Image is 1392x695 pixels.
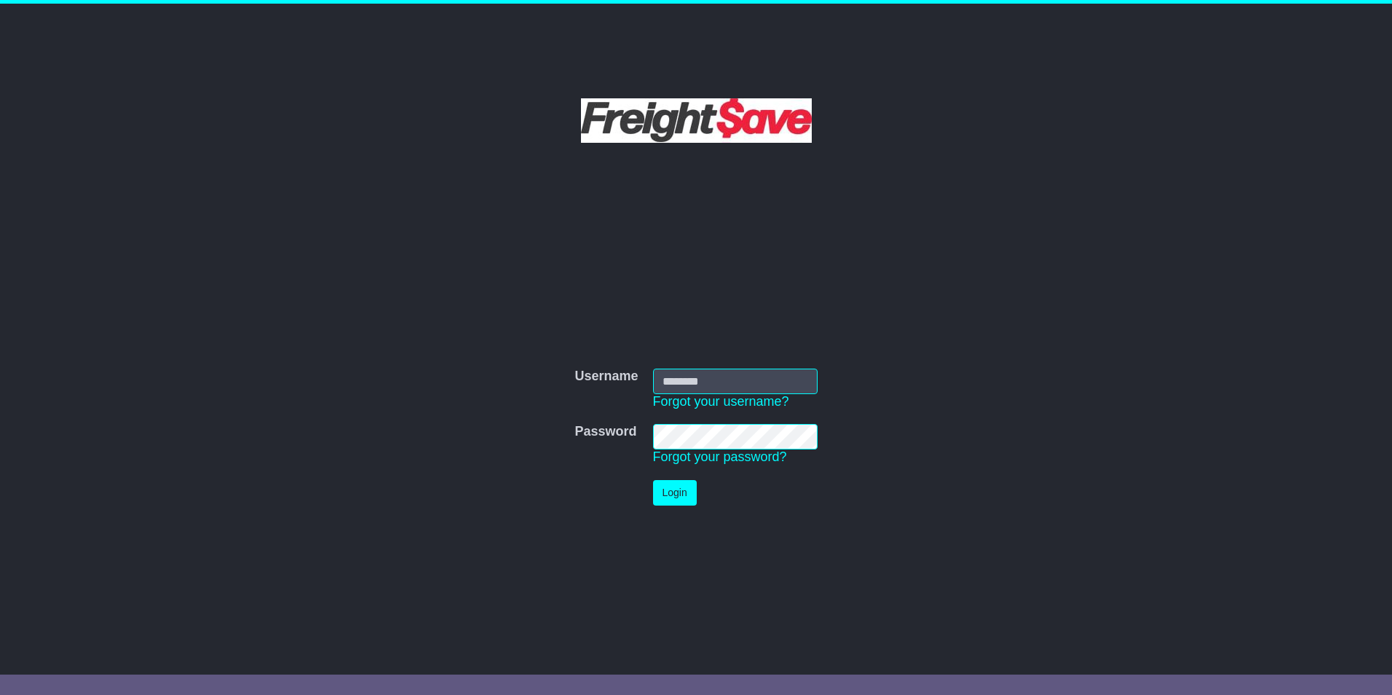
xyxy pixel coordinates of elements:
label: Password [574,424,636,440]
a: Forgot your password? [653,449,787,464]
button: Login [653,480,697,506]
img: Freight Save [581,98,812,143]
label: Username [574,369,638,385]
a: Forgot your username? [653,394,789,409]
